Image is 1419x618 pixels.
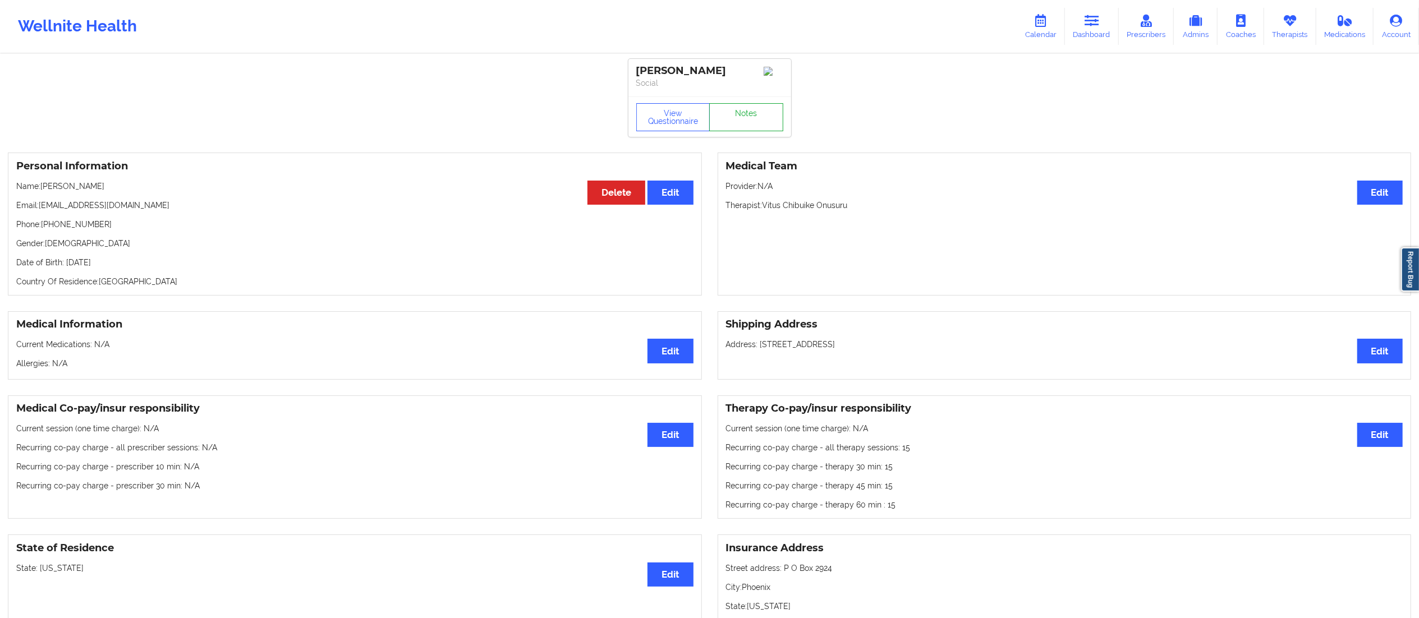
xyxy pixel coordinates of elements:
[16,562,694,574] p: State: [US_STATE]
[1401,247,1419,292] a: Report Bug
[726,318,1403,331] h3: Shipping Address
[726,442,1403,453] p: Recurring co-pay charge - all therapy sessions : 15
[1119,8,1174,45] a: Prescribers
[16,318,694,331] h3: Medical Information
[16,480,694,491] p: Recurring co-pay charge - prescriber 30 min : N/A
[1065,8,1119,45] a: Dashboard
[726,339,1403,350] p: Address: [STREET_ADDRESS]
[726,562,1403,574] p: Street address: P O Box 2924
[726,181,1403,192] p: Provider: N/A
[16,181,694,192] p: Name: [PERSON_NAME]
[587,181,645,205] button: Delete
[16,423,694,434] p: Current session (one time charge): N/A
[1174,8,1218,45] a: Admins
[16,402,694,415] h3: Medical Co-pay/insur responsibility
[1264,8,1316,45] a: Therapists
[636,103,710,131] button: View Questionnaire
[726,499,1403,510] p: Recurring co-pay charge - therapy 60 min : 15
[16,200,694,211] p: Email: [EMAIL_ADDRESS][DOMAIN_NAME]
[16,160,694,173] h3: Personal Information
[726,542,1403,555] h3: Insurance Address
[726,160,1403,173] h3: Medical Team
[16,461,694,472] p: Recurring co-pay charge - prescriber 10 min : N/A
[16,339,694,350] p: Current Medications: N/A
[1357,181,1403,205] button: Edit
[16,542,694,555] h3: State of Residence
[16,238,694,249] p: Gender: [DEMOGRAPHIC_DATA]
[636,64,783,77] div: [PERSON_NAME]
[1218,8,1264,45] a: Coaches
[647,562,693,587] button: Edit
[726,423,1403,434] p: Current session (one time charge): N/A
[647,181,693,205] button: Edit
[16,219,694,230] p: Phone: [PHONE_NUMBER]
[647,423,693,447] button: Edit
[1357,339,1403,363] button: Edit
[16,358,694,369] p: Allergies: N/A
[16,276,694,287] p: Country Of Residence: [GEOGRAPHIC_DATA]
[726,402,1403,415] h3: Therapy Co-pay/insur responsibility
[1357,423,1403,447] button: Edit
[726,601,1403,612] p: State: [US_STATE]
[647,339,693,363] button: Edit
[726,461,1403,472] p: Recurring co-pay charge - therapy 30 min : 15
[709,103,783,131] a: Notes
[726,582,1403,593] p: City: Phoenix
[726,480,1403,491] p: Recurring co-pay charge - therapy 45 min : 15
[636,77,783,89] p: Social
[1374,8,1419,45] a: Account
[1316,8,1374,45] a: Medications
[16,442,694,453] p: Recurring co-pay charge - all prescriber sessions : N/A
[16,257,694,268] p: Date of Birth: [DATE]
[1017,8,1065,45] a: Calendar
[726,200,1403,211] p: Therapist: Vitus Chibuike Onusuru
[764,67,783,76] img: Image%2Fplaceholer-image.png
